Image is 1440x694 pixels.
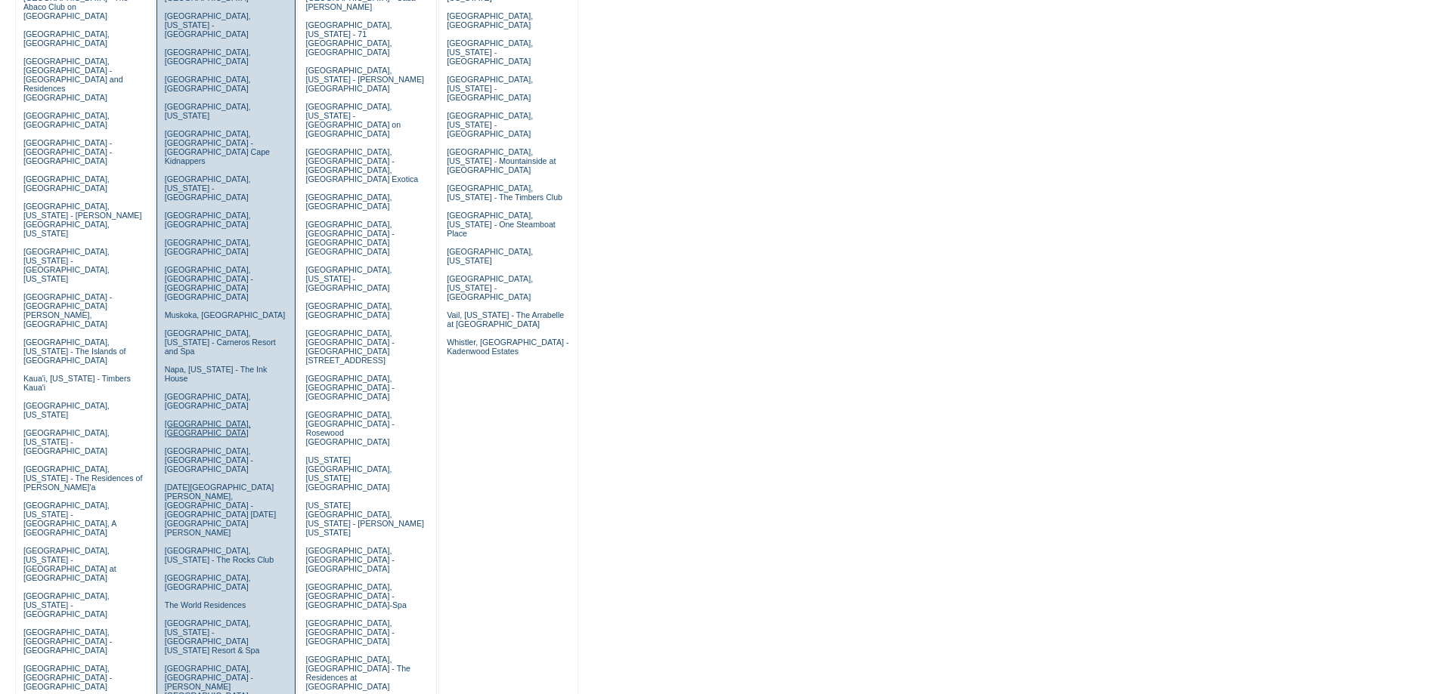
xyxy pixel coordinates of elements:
a: [GEOGRAPHIC_DATA], [US_STATE] - [PERSON_NAME][GEOGRAPHIC_DATA], [US_STATE] [23,202,142,238]
a: [GEOGRAPHIC_DATA], [US_STATE] - [GEOGRAPHIC_DATA] [447,75,533,102]
a: [GEOGRAPHIC_DATA], [GEOGRAPHIC_DATA] - [GEOGRAPHIC_DATA] [305,618,394,646]
a: [GEOGRAPHIC_DATA], [GEOGRAPHIC_DATA] - [GEOGRAPHIC_DATA][STREET_ADDRESS] [305,328,394,365]
a: [GEOGRAPHIC_DATA], [GEOGRAPHIC_DATA] [165,238,251,256]
a: [GEOGRAPHIC_DATA] - [GEOGRAPHIC_DATA] - [GEOGRAPHIC_DATA] [23,138,112,165]
a: [US_STATE][GEOGRAPHIC_DATA], [US_STATE][GEOGRAPHIC_DATA] [305,455,392,492]
a: [GEOGRAPHIC_DATA], [GEOGRAPHIC_DATA] - [GEOGRAPHIC_DATA] [23,664,112,691]
a: [GEOGRAPHIC_DATA], [US_STATE] - [GEOGRAPHIC_DATA] on [GEOGRAPHIC_DATA] [305,102,401,138]
a: [GEOGRAPHIC_DATA], [GEOGRAPHIC_DATA] - [GEOGRAPHIC_DATA] Cape Kidnappers [165,129,270,165]
a: [GEOGRAPHIC_DATA], [GEOGRAPHIC_DATA] [305,193,392,211]
a: [GEOGRAPHIC_DATA], [US_STATE] [165,102,251,120]
a: [GEOGRAPHIC_DATA], [GEOGRAPHIC_DATA] - Rosewood [GEOGRAPHIC_DATA] [305,410,394,446]
a: [GEOGRAPHIC_DATA], [US_STATE] - [GEOGRAPHIC_DATA] [23,428,110,455]
a: [GEOGRAPHIC_DATA], [GEOGRAPHIC_DATA] [165,392,251,410]
a: [US_STATE][GEOGRAPHIC_DATA], [US_STATE] - [PERSON_NAME] [US_STATE] [305,501,424,537]
a: [GEOGRAPHIC_DATA], [US_STATE] [23,401,110,419]
a: [GEOGRAPHIC_DATA], [US_STATE] - [GEOGRAPHIC_DATA], A [GEOGRAPHIC_DATA] [23,501,116,537]
a: Napa, [US_STATE] - The Ink House [165,365,268,383]
a: [GEOGRAPHIC_DATA], [GEOGRAPHIC_DATA] - [GEOGRAPHIC_DATA] and Residences [GEOGRAPHIC_DATA] [23,57,123,102]
a: [GEOGRAPHIC_DATA], [US_STATE] - [PERSON_NAME][GEOGRAPHIC_DATA] [305,66,424,93]
a: [GEOGRAPHIC_DATA], [US_STATE] - [GEOGRAPHIC_DATA] [447,39,533,66]
a: [GEOGRAPHIC_DATA], [US_STATE] - [GEOGRAPHIC_DATA] [447,274,533,301]
a: [GEOGRAPHIC_DATA], [GEOGRAPHIC_DATA] [165,75,251,93]
a: [GEOGRAPHIC_DATA], [GEOGRAPHIC_DATA] - [GEOGRAPHIC_DATA]-Spa [305,582,406,609]
a: [GEOGRAPHIC_DATA], [GEOGRAPHIC_DATA] [165,419,251,437]
a: [GEOGRAPHIC_DATA], [GEOGRAPHIC_DATA] [23,29,110,48]
a: [GEOGRAPHIC_DATA], [US_STATE] - The Rocks Club [165,546,274,564]
a: Vail, [US_STATE] - The Arrabelle at [GEOGRAPHIC_DATA] [447,310,564,328]
a: [GEOGRAPHIC_DATA], [US_STATE] - [GEOGRAPHIC_DATA], [US_STATE] [23,247,110,283]
a: [GEOGRAPHIC_DATA], [US_STATE] - Carneros Resort and Spa [165,328,276,356]
a: [DATE][GEOGRAPHIC_DATA][PERSON_NAME], [GEOGRAPHIC_DATA] - [GEOGRAPHIC_DATA] [DATE][GEOGRAPHIC_DAT... [165,483,276,537]
a: [GEOGRAPHIC_DATA], [GEOGRAPHIC_DATA] [23,174,110,193]
a: [GEOGRAPHIC_DATA], [US_STATE] - [GEOGRAPHIC_DATA] [23,591,110,618]
a: [GEOGRAPHIC_DATA], [US_STATE] - [GEOGRAPHIC_DATA] [305,265,392,292]
a: [GEOGRAPHIC_DATA] - [GEOGRAPHIC_DATA][PERSON_NAME], [GEOGRAPHIC_DATA] [23,292,112,328]
a: [GEOGRAPHIC_DATA], [GEOGRAPHIC_DATA] [23,111,110,129]
a: [GEOGRAPHIC_DATA], [US_STATE] - [GEOGRAPHIC_DATA] [165,174,251,202]
a: [GEOGRAPHIC_DATA], [GEOGRAPHIC_DATA] - [GEOGRAPHIC_DATA] [GEOGRAPHIC_DATA] [165,265,253,301]
a: [GEOGRAPHIC_DATA], [GEOGRAPHIC_DATA] - [GEOGRAPHIC_DATA] [165,446,253,473]
a: Whistler, [GEOGRAPHIC_DATA] - Kadenwood Estates [447,338,568,356]
a: [GEOGRAPHIC_DATA], [GEOGRAPHIC_DATA] - [GEOGRAPHIC_DATA] [305,374,394,401]
a: [GEOGRAPHIC_DATA], [US_STATE] - [GEOGRAPHIC_DATA] at [GEOGRAPHIC_DATA] [23,546,116,582]
a: [GEOGRAPHIC_DATA], [GEOGRAPHIC_DATA] [447,11,533,29]
a: [GEOGRAPHIC_DATA], [US_STATE] [447,247,533,265]
a: [GEOGRAPHIC_DATA], [US_STATE] - One Steamboat Place [447,211,556,238]
a: [GEOGRAPHIC_DATA], [US_STATE] - [GEOGRAPHIC_DATA] [165,11,251,39]
a: [GEOGRAPHIC_DATA], [GEOGRAPHIC_DATA] [165,211,251,229]
a: [GEOGRAPHIC_DATA], [US_STATE] - The Residences of [PERSON_NAME]'a [23,464,143,492]
a: [GEOGRAPHIC_DATA], [GEOGRAPHIC_DATA] - [GEOGRAPHIC_DATA] [23,628,112,655]
a: [GEOGRAPHIC_DATA], [GEOGRAPHIC_DATA] - [GEOGRAPHIC_DATA] [305,546,394,573]
a: [GEOGRAPHIC_DATA], [US_STATE] - [GEOGRAPHIC_DATA] [447,111,533,138]
a: [GEOGRAPHIC_DATA], [US_STATE] - The Islands of [GEOGRAPHIC_DATA] [23,338,126,365]
a: [GEOGRAPHIC_DATA], [GEOGRAPHIC_DATA] - [GEOGRAPHIC_DATA] [GEOGRAPHIC_DATA] [305,220,394,256]
a: [GEOGRAPHIC_DATA], [GEOGRAPHIC_DATA] - [GEOGRAPHIC_DATA], [GEOGRAPHIC_DATA] Exotica [305,147,418,184]
a: [GEOGRAPHIC_DATA], [GEOGRAPHIC_DATA] [165,48,251,66]
a: The World Residences [165,600,246,609]
a: Muskoka, [GEOGRAPHIC_DATA] [165,310,285,319]
a: [GEOGRAPHIC_DATA], [GEOGRAPHIC_DATA] - The Residences at [GEOGRAPHIC_DATA] [305,655,410,691]
a: [GEOGRAPHIC_DATA], [GEOGRAPHIC_DATA] [165,573,251,591]
a: [GEOGRAPHIC_DATA], [US_STATE] - Mountainside at [GEOGRAPHIC_DATA] [447,147,556,174]
a: [GEOGRAPHIC_DATA], [GEOGRAPHIC_DATA] [305,301,392,319]
a: [GEOGRAPHIC_DATA], [US_STATE] - The Timbers Club [447,184,562,202]
a: Kaua'i, [US_STATE] - Timbers Kaua'i [23,374,131,392]
a: [GEOGRAPHIC_DATA], [US_STATE] - [GEOGRAPHIC_DATA] [US_STATE] Resort & Spa [165,618,260,655]
a: [GEOGRAPHIC_DATA], [US_STATE] - 71 [GEOGRAPHIC_DATA], [GEOGRAPHIC_DATA] [305,20,392,57]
